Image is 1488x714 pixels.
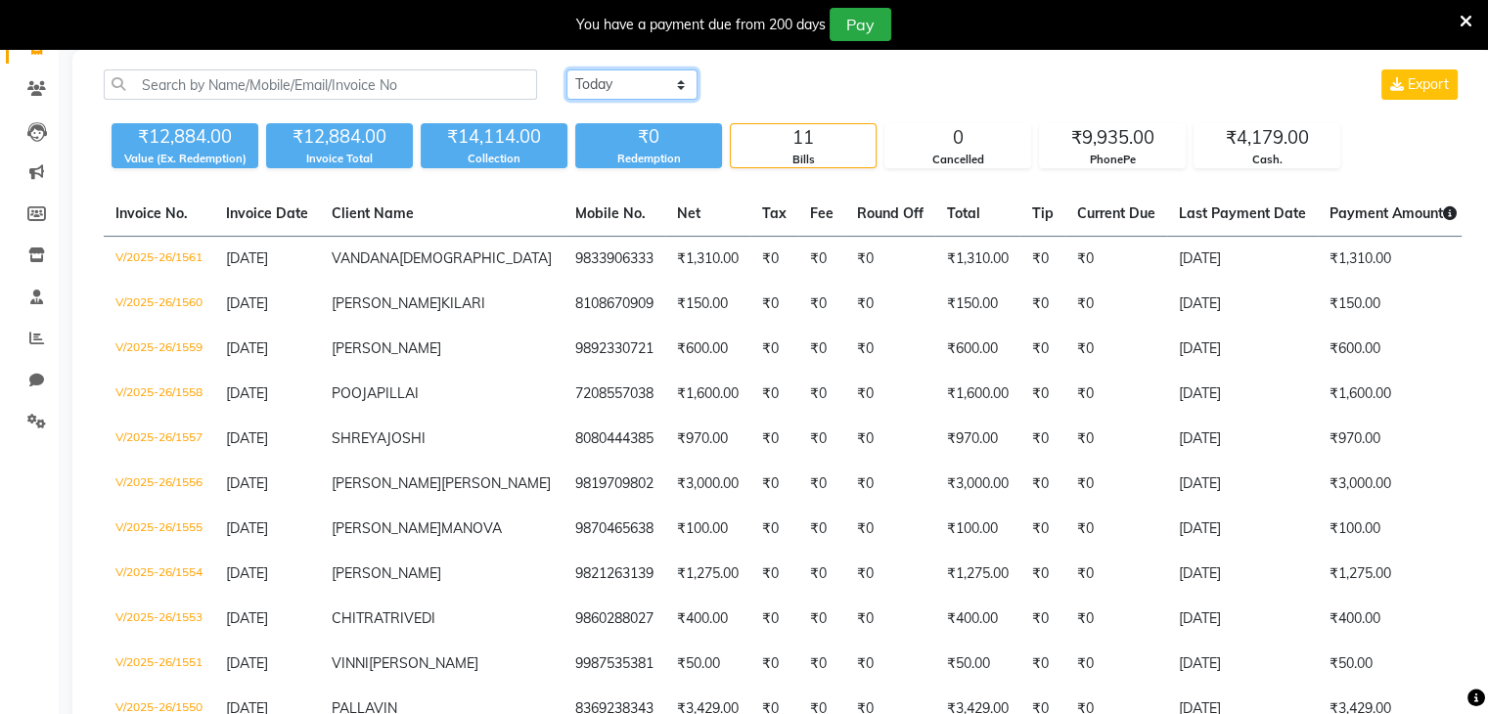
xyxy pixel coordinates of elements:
[104,327,214,372] td: V/2025-26/1559
[369,654,478,672] span: [PERSON_NAME]
[845,237,935,283] td: ₹0
[798,327,845,372] td: ₹0
[935,597,1020,642] td: ₹400.00
[845,642,935,687] td: ₹0
[104,372,214,417] td: V/2025-26/1558
[564,237,665,283] td: 9833906333
[564,417,665,462] td: 8080444385
[845,417,935,462] td: ₹0
[1040,152,1185,168] div: PhonePe
[441,474,551,492] span: [PERSON_NAME]
[665,462,750,507] td: ₹3,000.00
[1020,282,1065,327] td: ₹0
[104,69,537,100] input: Search by Name/Mobile/Email/Invoice No
[1167,552,1318,597] td: [DATE]
[421,151,567,167] div: Collection
[1065,372,1167,417] td: ₹0
[564,372,665,417] td: 7208557038
[798,597,845,642] td: ₹0
[935,417,1020,462] td: ₹970.00
[731,124,876,152] div: 11
[1020,327,1065,372] td: ₹0
[935,237,1020,283] td: ₹1,310.00
[830,8,891,41] button: Pay
[1065,327,1167,372] td: ₹0
[798,507,845,552] td: ₹0
[386,429,426,447] span: JOSHI
[1020,597,1065,642] td: ₹0
[857,204,924,222] span: Round Off
[845,597,935,642] td: ₹0
[1318,237,1468,283] td: ₹1,310.00
[564,327,665,372] td: 9892330721
[1195,124,1339,152] div: ₹4,179.00
[750,462,798,507] td: ₹0
[421,123,567,151] div: ₹14,114.00
[935,372,1020,417] td: ₹1,600.00
[399,249,552,267] span: [DEMOGRAPHIC_DATA]
[798,372,845,417] td: ₹0
[332,564,441,582] span: [PERSON_NAME]
[332,474,441,492] span: [PERSON_NAME]
[575,151,722,167] div: Redemption
[798,282,845,327] td: ₹0
[226,609,268,627] span: [DATE]
[112,123,258,151] div: ₹12,884.00
[1065,462,1167,507] td: ₹0
[332,249,399,267] span: VANDANA
[104,462,214,507] td: V/2025-26/1556
[935,507,1020,552] td: ₹100.00
[1318,372,1468,417] td: ₹1,600.00
[226,474,268,492] span: [DATE]
[1020,417,1065,462] td: ₹0
[750,642,798,687] td: ₹0
[1167,462,1318,507] td: [DATE]
[332,654,369,672] span: VINNI
[1318,597,1468,642] td: ₹400.00
[845,552,935,597] td: ₹0
[677,204,700,222] span: Net
[1032,204,1054,222] span: Tip
[1020,237,1065,283] td: ₹0
[104,417,214,462] td: V/2025-26/1557
[104,642,214,687] td: V/2025-26/1551
[104,237,214,283] td: V/2025-26/1561
[935,642,1020,687] td: ₹50.00
[665,372,750,417] td: ₹1,600.00
[1318,417,1468,462] td: ₹970.00
[665,597,750,642] td: ₹400.00
[564,507,665,552] td: 9870465638
[750,597,798,642] td: ₹0
[1318,462,1468,507] td: ₹3,000.00
[383,609,435,627] span: TRIVEDI
[885,124,1030,152] div: 0
[1167,237,1318,283] td: [DATE]
[665,642,750,687] td: ₹50.00
[1318,507,1468,552] td: ₹100.00
[377,384,419,402] span: PILLAI
[1318,327,1468,372] td: ₹600.00
[935,462,1020,507] td: ₹3,000.00
[665,282,750,327] td: ₹150.00
[226,339,268,357] span: [DATE]
[798,642,845,687] td: ₹0
[750,417,798,462] td: ₹0
[845,507,935,552] td: ₹0
[1065,507,1167,552] td: ₹0
[112,151,258,167] div: Value (Ex. Redemption)
[665,327,750,372] td: ₹600.00
[1065,417,1167,462] td: ₹0
[665,417,750,462] td: ₹970.00
[665,552,750,597] td: ₹1,275.00
[115,204,188,222] span: Invoice No.
[226,429,268,447] span: [DATE]
[1167,507,1318,552] td: [DATE]
[1167,642,1318,687] td: [DATE]
[750,507,798,552] td: ₹0
[564,597,665,642] td: 9860288027
[332,429,386,447] span: SHREYA
[226,564,268,582] span: [DATE]
[798,237,845,283] td: ₹0
[332,204,414,222] span: Client Name
[810,204,834,222] span: Fee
